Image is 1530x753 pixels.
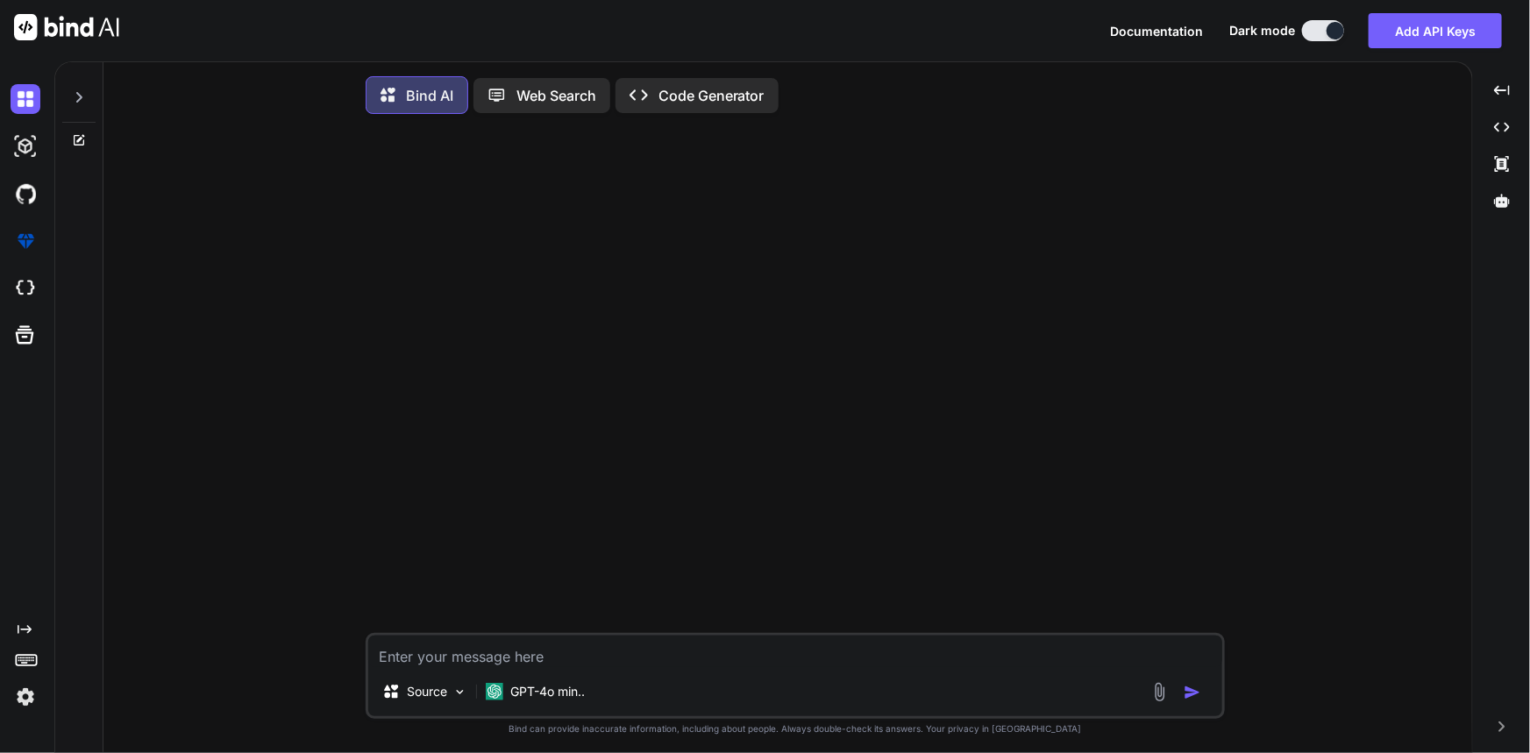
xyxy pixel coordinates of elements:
p: Code Generator [658,85,765,106]
p: Web Search [516,85,596,106]
img: githubDark [11,179,40,209]
span: Documentation [1110,24,1203,39]
img: darkChat [11,84,40,114]
p: Bind AI [406,85,453,106]
span: Dark mode [1229,22,1295,39]
img: GPT-4o mini [486,683,503,700]
p: Source [407,683,447,700]
p: Bind can provide inaccurate information, including about people. Always double-check its answers.... [366,722,1225,735]
img: cloudideIcon [11,273,40,303]
img: settings [11,682,40,712]
img: Pick Models [452,685,467,700]
p: GPT-4o min.. [510,683,585,700]
img: attachment [1149,682,1170,702]
img: Bind AI [14,14,119,40]
button: Documentation [1110,22,1203,40]
img: premium [11,226,40,256]
img: darkAi-studio [11,131,40,161]
button: Add API Keys [1369,13,1502,48]
img: icon [1184,684,1201,701]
